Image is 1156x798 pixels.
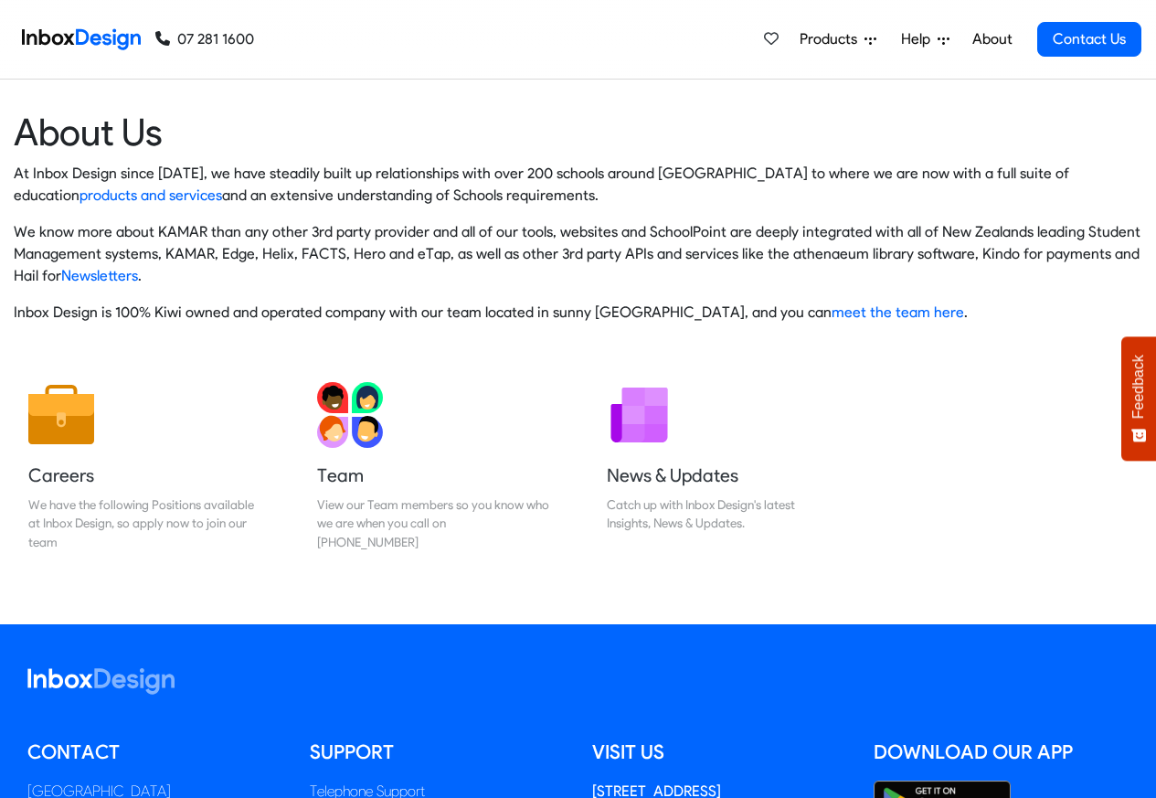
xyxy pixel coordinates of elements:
p: We know more about KAMAR than any other 3rd party provider and all of our tools, websites and Sch... [14,221,1142,287]
h5: Team [317,463,549,488]
a: Team View our Team members so you know who we are when you call on [PHONE_NUMBER] [302,367,564,566]
a: meet the team here [832,303,964,321]
span: Help [901,28,938,50]
img: 2022_01_12_icon_newsletter.svg [607,382,673,448]
a: products and services [80,186,222,204]
h5: Contact [27,739,282,766]
p: At Inbox Design since [DATE], we have steadily built up relationships with over 200 schools aroun... [14,163,1142,207]
img: 2022_01_13_icon_job.svg [28,382,94,448]
span: Products [800,28,864,50]
span: Feedback [1130,355,1147,419]
h5: Careers [28,463,260,488]
h5: Support [310,739,565,766]
heading: About Us [14,109,1142,155]
a: News & Updates Catch up with Inbox Design's latest Insights, News & Updates. [592,367,854,566]
div: View our Team members so you know who we are when you call on [PHONE_NUMBER] [317,495,549,551]
a: About [967,21,1017,58]
h5: News & Updates [607,463,839,488]
p: Inbox Design is 100% Kiwi owned and operated company with our team located in sunny [GEOGRAPHIC_D... [14,302,1142,324]
a: 07 281 1600 [155,28,254,50]
div: We have the following Positions available at Inbox Design, so apply now to join our team [28,495,260,551]
h5: Visit us [592,739,847,766]
a: Newsletters [61,267,138,284]
img: logo_inboxdesign_white.svg [27,668,175,695]
div: Catch up with Inbox Design's latest Insights, News & Updates. [607,495,839,533]
a: Contact Us [1037,22,1141,57]
a: Products [792,21,884,58]
a: Help [894,21,957,58]
a: Careers We have the following Positions available at Inbox Design, so apply now to join our team [14,367,275,566]
h5: Download our App [874,739,1129,766]
button: Feedback - Show survey [1121,336,1156,461]
img: 2022_01_13_icon_team.svg [317,382,383,448]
